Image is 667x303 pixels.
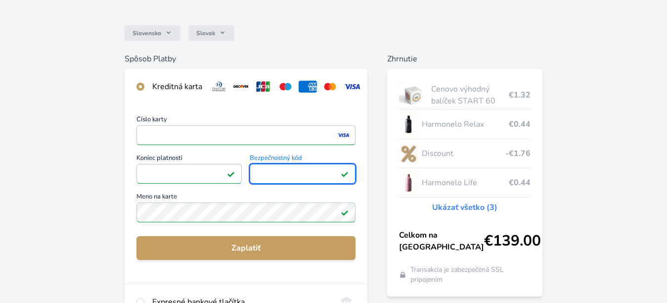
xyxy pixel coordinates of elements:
[144,242,348,254] span: Zaplatiť
[141,167,238,181] iframe: Iframe pre deň vypršania platnosti
[387,53,542,65] h6: Zhrnutie
[399,112,418,137] img: CLEAN_RELAX_se_stinem_x-lo.jpg
[227,170,235,178] img: Pole je platné
[136,236,356,260] button: Zaplatiť
[133,29,161,37] span: Slovensko
[188,25,234,41] button: Slovak
[422,177,509,189] span: Harmonelo Life
[321,81,339,93] img: mc.svg
[343,81,361,93] img: visa.svg
[399,141,418,166] img: discount-lo.png
[337,131,350,140] img: visa
[399,229,484,253] span: Celkom na [GEOGRAPHIC_DATA]
[505,148,531,159] span: -€1.76
[141,128,352,142] iframe: Iframe pre číslo karty
[509,89,531,101] span: €1.32
[254,167,351,181] iframe: Iframe pre bezpečnostný kód
[125,53,368,65] h6: Spôsob Platby
[341,208,349,216] img: Pole je platné
[432,202,497,213] a: Ukázať všetko (3)
[136,155,242,164] span: Koniec platnosti
[232,81,250,93] img: discover.svg
[484,232,541,250] span: €139.00
[422,118,509,130] span: Harmonelo Relax
[136,116,356,125] span: Číslo karty
[341,170,349,178] img: Pole je platné
[276,81,295,93] img: maestro.svg
[509,177,531,189] span: €0.44
[399,83,427,107] img: start.jpg
[196,29,215,37] span: Slovak
[509,118,531,130] span: €0.44
[152,81,202,93] div: Kreditná karta
[125,25,180,41] button: Slovensko
[136,194,356,202] span: Meno na karte
[422,148,506,159] span: Discount
[299,81,317,93] img: amex.svg
[254,81,272,93] img: jcb.svg
[210,81,228,93] img: diners.svg
[250,155,356,164] span: Bezpečnostný kód
[399,170,418,195] img: CLEAN_LIFE_se_stinem_x-lo.jpg
[410,265,531,285] span: Transakcia je zabezpečená SSL pripojením
[431,83,509,107] span: Cenovo výhodný balíček START 60
[136,202,356,222] input: Meno na kartePole je platné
